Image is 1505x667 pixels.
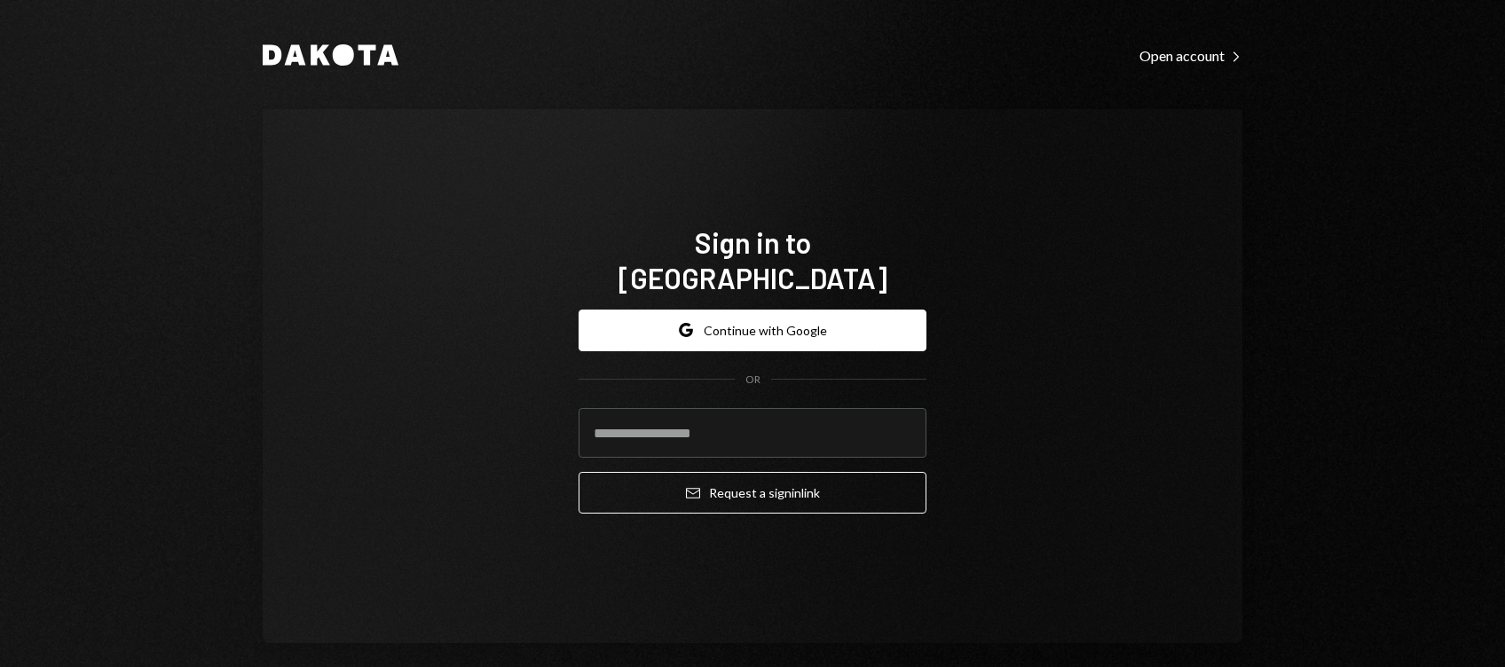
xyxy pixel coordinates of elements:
[1139,45,1242,65] a: Open account
[745,373,760,388] div: OR
[579,224,926,295] h1: Sign in to [GEOGRAPHIC_DATA]
[579,472,926,514] button: Request a signinlink
[1139,47,1242,65] div: Open account
[579,310,926,351] button: Continue with Google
